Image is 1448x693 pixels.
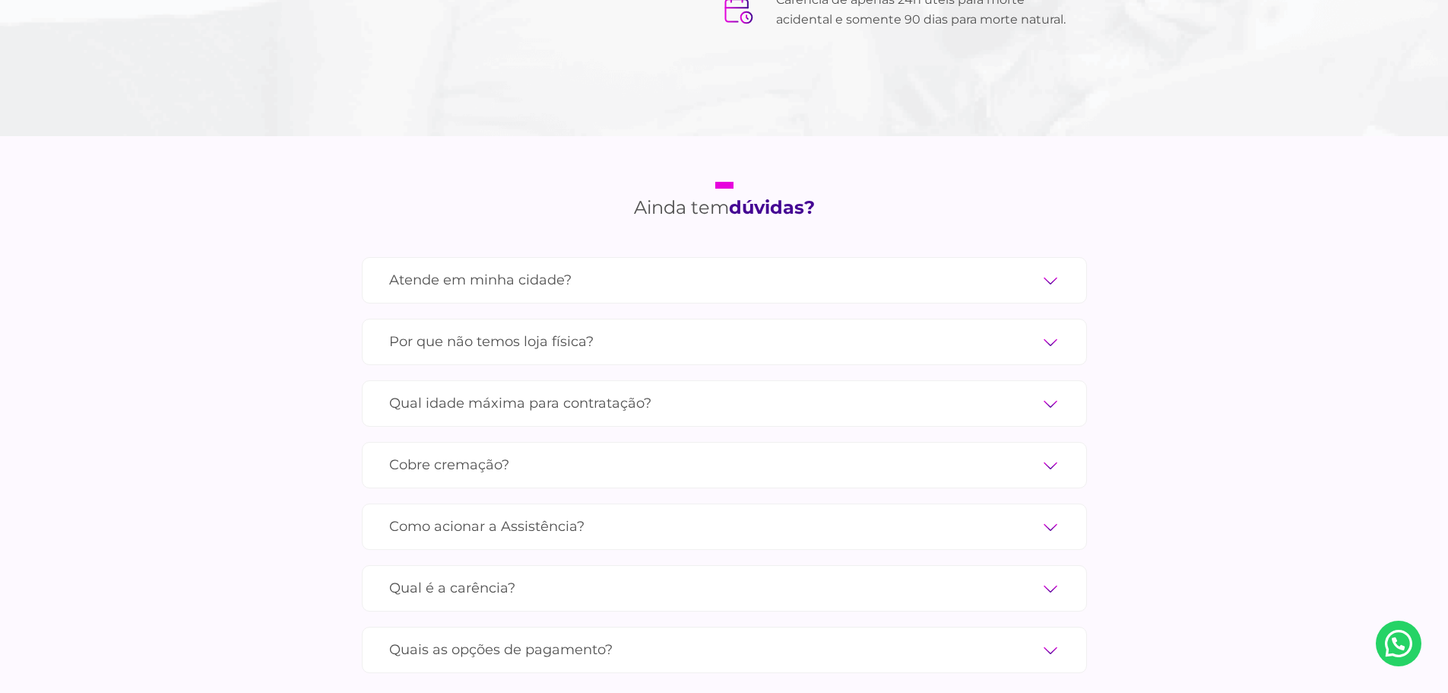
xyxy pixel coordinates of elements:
label: Qual idade máxima para contratação? [389,390,1060,417]
h2: Ainda tem [634,182,815,219]
strong: dúvidas? [729,196,815,218]
label: Cobre cremação? [389,452,1060,478]
label: Quais as opções de pagamento? [389,637,1060,663]
label: Qual é a carência? [389,575,1060,602]
label: Atende em minha cidade? [389,267,1060,294]
a: Nosso Whatsapp [1376,621,1421,666]
label: Como acionar a Assistência? [389,513,1060,540]
label: Por que não temos loja física? [389,329,1060,355]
